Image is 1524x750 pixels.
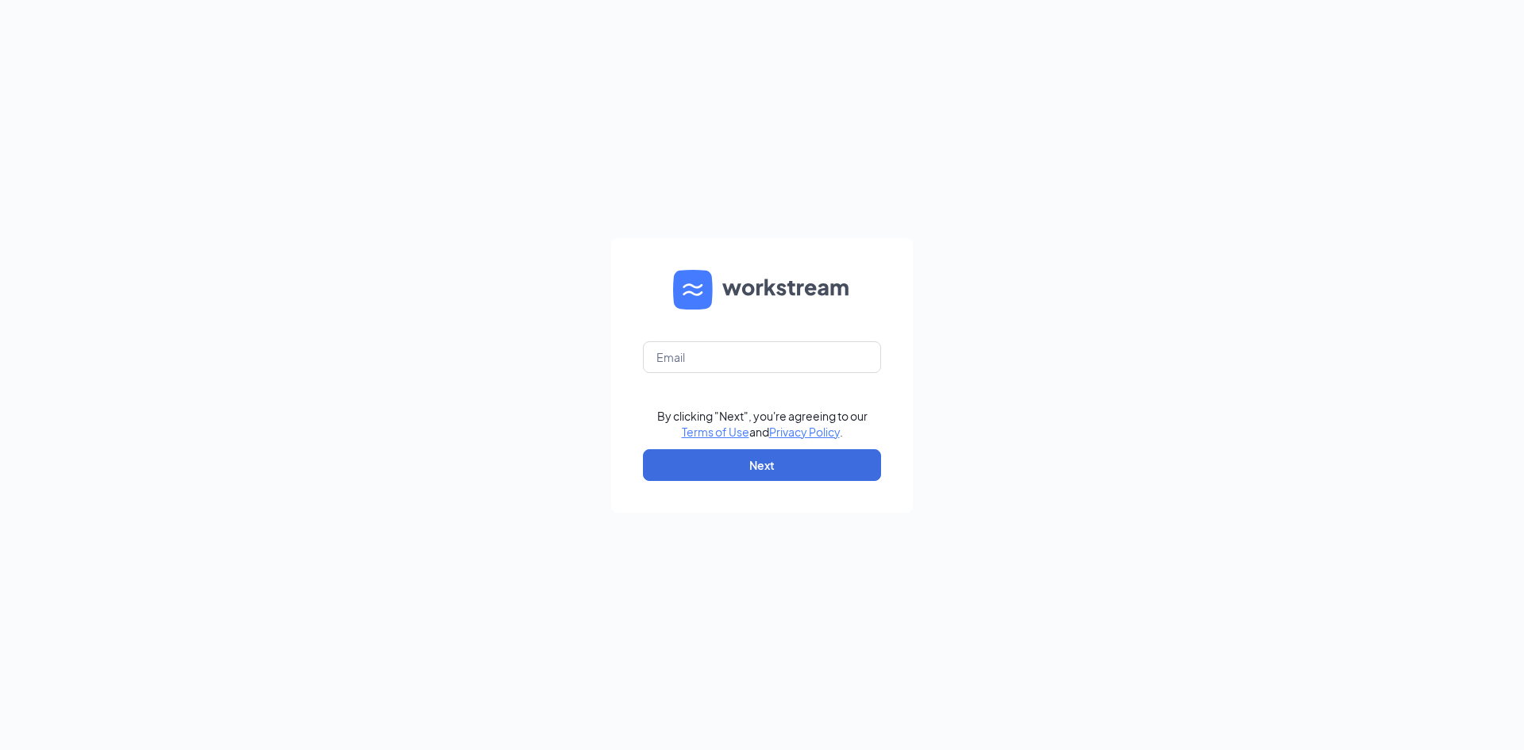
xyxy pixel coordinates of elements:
a: Terms of Use [682,425,749,439]
a: Privacy Policy [769,425,840,439]
input: Email [643,341,881,373]
div: By clicking "Next", you're agreeing to our and . [657,408,868,440]
button: Next [643,449,881,481]
img: WS logo and Workstream text [673,270,851,310]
